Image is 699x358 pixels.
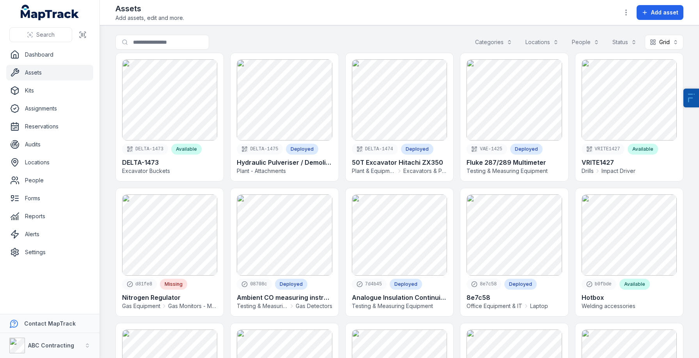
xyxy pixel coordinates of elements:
a: Dashboard [6,47,93,62]
a: Audits [6,137,93,152]
span: Add asset [651,9,678,16]
a: Kits [6,83,93,98]
a: Reports [6,208,93,224]
button: Status [607,35,642,50]
button: Locations [520,35,564,50]
span: Add assets, edit and more. [115,14,184,22]
a: People [6,173,93,188]
a: Assignments [6,101,93,116]
button: Grid [645,35,683,50]
a: Forms [6,191,93,206]
button: Categories [470,35,517,50]
button: Add asset [637,5,683,20]
span: Search [36,31,55,39]
a: Reservations [6,119,93,134]
strong: ABC Contracting [28,342,74,349]
a: Assets [6,65,93,80]
strong: Contact MapTrack [24,320,76,327]
button: People [567,35,604,50]
h2: Assets [115,3,184,14]
button: Search [9,27,72,42]
a: Locations [6,155,93,170]
a: Alerts [6,226,93,242]
a: Settings [6,244,93,260]
a: MapTrack [21,5,79,20]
